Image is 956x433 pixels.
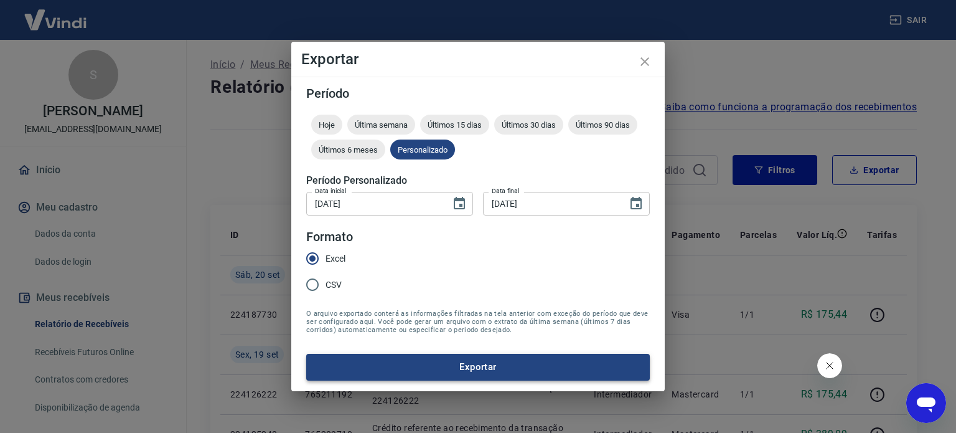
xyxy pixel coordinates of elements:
div: Hoje [311,115,342,135]
span: Olá! Precisa de ajuda? [7,9,105,19]
span: Últimos 6 meses [311,145,385,155]
div: Última semana [347,115,415,135]
label: Data inicial [315,186,347,196]
span: O arquivo exportado conterá as informações filtradas na tela anterior com exceção do período que ... [306,310,650,334]
span: Últimos 90 dias [568,120,637,130]
h5: Período [306,87,650,100]
div: Últimos 6 meses [311,140,385,159]
span: Hoje [311,120,342,130]
button: close [630,47,660,77]
span: Últimos 30 dias [494,120,563,130]
h5: Período Personalizado [306,174,650,187]
span: Últimos 15 dias [420,120,489,130]
div: Últimos 15 dias [420,115,489,135]
span: Excel [326,252,345,265]
div: Últimos 90 dias [568,115,637,135]
iframe: Botão para abrir a janela de mensagens [906,383,946,423]
button: Choose date, selected date is 1 de set de 2025 [447,191,472,216]
label: Data final [492,186,520,196]
span: Personalizado [390,145,455,155]
h4: Exportar [301,52,655,67]
input: DD/MM/YYYY [306,192,442,215]
button: Choose date, selected date is 23 de set de 2025 [624,191,649,216]
input: DD/MM/YYYY [483,192,619,215]
div: Personalizado [390,140,455,159]
span: Última semana [347,120,415,130]
span: CSV [326,278,342,292]
div: Últimos 30 dias [494,115,563,135]
legend: Formato [306,228,353,246]
iframe: Fechar mensagem [817,353,842,378]
button: Exportar [306,354,650,380]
